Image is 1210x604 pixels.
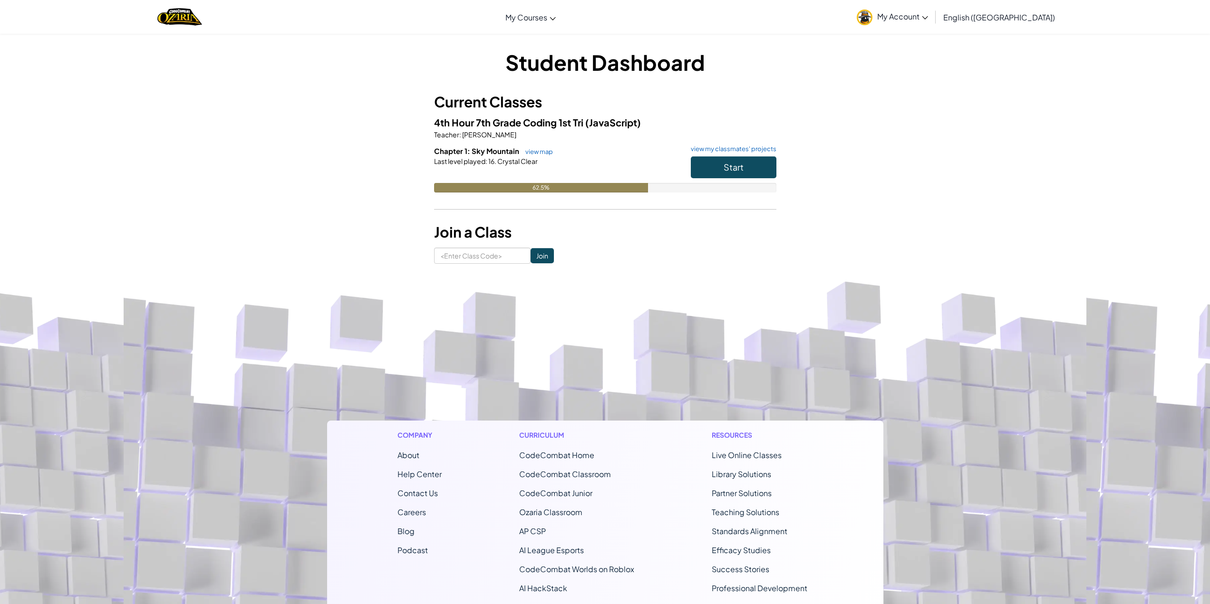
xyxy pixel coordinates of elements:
[712,469,771,479] a: Library Solutions
[521,148,553,155] a: view map
[712,507,779,517] a: Teaching Solutions
[434,221,776,243] h3: Join a Class
[397,545,428,555] a: Podcast
[487,157,496,165] span: 16.
[434,116,585,128] span: 4th Hour 7th Grade Coding 1st Tri
[397,526,415,536] a: Blog
[712,488,772,498] a: Partner Solutions
[519,507,582,517] a: Ozaria Classroom
[712,430,813,440] h1: Resources
[434,130,459,139] span: Teacher
[712,526,787,536] a: Standards Alignment
[519,545,584,555] a: AI League Esports
[724,162,744,173] span: Start
[519,583,567,593] a: AI HackStack
[434,91,776,113] h3: Current Classes
[712,450,782,460] a: Live Online Classes
[434,157,485,165] span: Last level played
[496,157,538,165] span: Crystal Clear
[519,469,611,479] a: CodeCombat Classroom
[397,507,426,517] a: Careers
[686,146,776,152] a: view my classmates' projects
[459,130,461,139] span: :
[434,183,648,192] div: 62.5%
[157,7,202,27] img: Home
[519,430,634,440] h1: Curriculum
[585,116,641,128] span: (JavaScript)
[877,11,928,21] span: My Account
[852,2,933,32] a: My Account
[157,7,202,27] a: Ozaria by CodeCombat logo
[434,248,531,264] input: <Enter Class Code>
[531,248,554,263] input: Join
[397,488,438,498] span: Contact Us
[397,430,442,440] h1: Company
[505,12,547,22] span: My Courses
[712,564,769,574] a: Success Stories
[501,4,561,30] a: My Courses
[691,156,776,178] button: Start
[485,157,487,165] span: :
[939,4,1060,30] a: English ([GEOGRAPHIC_DATA])
[712,583,807,593] a: Professional Development
[434,48,776,77] h1: Student Dashboard
[857,10,872,25] img: avatar
[519,526,546,536] a: AP CSP
[943,12,1055,22] span: English ([GEOGRAPHIC_DATA])
[519,450,594,460] span: CodeCombat Home
[397,450,419,460] a: About
[519,564,634,574] a: CodeCombat Worlds on Roblox
[712,545,771,555] a: Efficacy Studies
[461,130,516,139] span: [PERSON_NAME]
[519,488,592,498] a: CodeCombat Junior
[397,469,442,479] a: Help Center
[434,146,521,155] span: Chapter 1: Sky Mountain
